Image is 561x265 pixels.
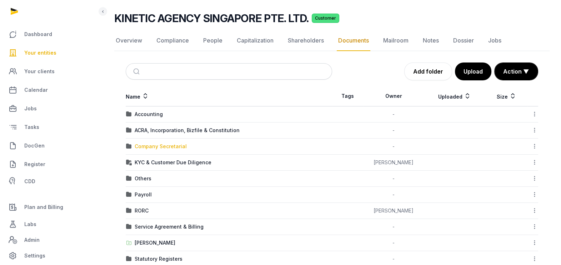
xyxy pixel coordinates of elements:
img: folder.svg [126,127,132,133]
td: - [363,219,424,235]
span: Your entities [24,49,56,57]
a: Admin [6,233,97,247]
span: Register [24,160,45,169]
nav: Tabs [114,30,550,51]
th: Size [486,86,528,106]
div: [PERSON_NAME] [135,239,175,246]
a: Compliance [155,30,190,51]
a: Tasks [6,119,97,136]
a: Overview [114,30,144,51]
a: CDD [6,174,97,189]
a: Dashboard [6,26,97,43]
a: Your clients [6,63,97,80]
span: Dashboard [24,30,52,39]
a: Shareholders [286,30,325,51]
a: Jobs [487,30,503,51]
span: DocGen [24,141,45,150]
a: DocGen [6,137,97,154]
a: Settings [6,247,97,264]
img: folder.svg [126,192,132,197]
span: CDD [24,177,35,186]
img: folder.svg [126,176,132,181]
a: Add folder [404,62,452,80]
span: Settings [24,251,45,260]
img: folder.svg [126,256,132,262]
span: Your clients [24,67,55,76]
th: Owner [363,86,424,106]
div: Payroll [135,191,152,198]
span: Jobs [24,104,37,113]
a: Calendar [6,81,97,99]
td: [PERSON_NAME] [363,203,424,219]
img: folder.svg [126,144,132,149]
a: Jobs [6,100,97,117]
button: Upload [455,62,491,80]
span: Plan and Billing [24,203,63,211]
th: Tags [332,86,364,106]
div: Statutory Registers [135,255,182,262]
th: Uploaded [424,86,486,106]
span: Customer [312,14,339,23]
a: Your entities [6,44,97,61]
a: Dossier [452,30,475,51]
td: - [363,171,424,187]
img: folder.svg [126,111,132,117]
a: Register [6,156,97,173]
td: [PERSON_NAME] [363,155,424,171]
img: folder-upload.svg [126,240,132,246]
div: KYC & Customer Due Diligence [135,159,211,166]
div: Accounting [135,111,163,118]
div: RORC [135,207,149,214]
span: Tasks [24,123,39,131]
div: Company Secretarial [135,143,187,150]
button: Action ▼ [495,63,538,80]
a: People [202,30,224,51]
img: folder.svg [126,208,132,214]
a: Labs [6,216,97,233]
td: - [363,187,424,203]
div: Others [135,175,151,182]
span: Calendar [24,86,48,94]
a: Plan and Billing [6,199,97,216]
a: Documents [337,30,370,51]
span: Admin [24,236,40,244]
td: - [363,139,424,155]
a: Capitalization [235,30,275,51]
button: Submit [129,64,146,79]
div: ACRA, Incorporation, Bizfile & Constitution [135,127,240,134]
td: - [363,235,424,251]
a: Notes [421,30,440,51]
img: folder.svg [126,224,132,230]
a: Mailroom [382,30,410,51]
img: folder-locked-icon.svg [126,160,132,165]
th: Name [126,86,332,106]
td: - [363,122,424,139]
div: Service Agreement & Billing [135,223,204,230]
h2: KINETIC AGENCY SINGAPORE PTE. LTD. [114,12,309,25]
td: - [363,106,424,122]
span: Labs [24,220,36,229]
